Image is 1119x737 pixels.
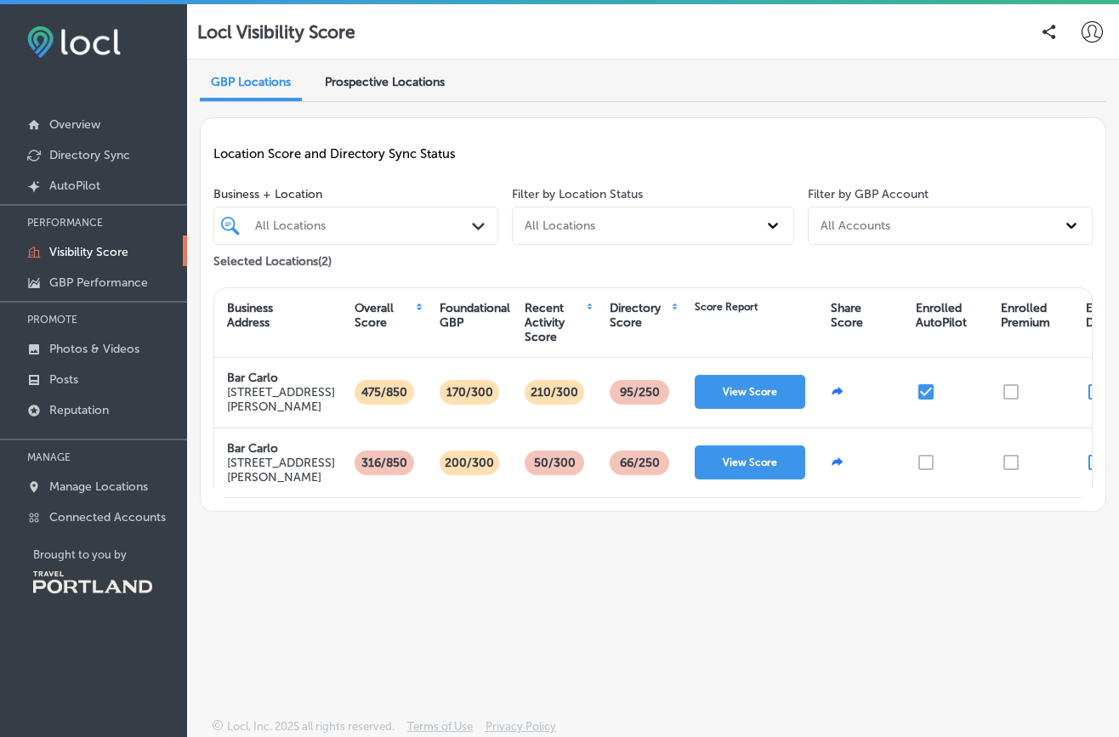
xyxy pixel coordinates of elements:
[33,571,152,593] img: Travel Portland
[49,179,100,193] p: AutoPilot
[49,479,148,494] p: Manage Locations
[227,301,273,330] div: Business Address
[49,275,148,290] p: GBP Performance
[255,218,474,233] div: All Locations
[916,301,967,344] div: Enrolled AutoPilot
[355,301,414,330] div: Overall Score
[808,187,929,201] label: Filter by GBP Account
[441,380,498,405] p: 170/300
[831,301,863,330] div: Share Score
[525,301,585,344] div: Recent Activity Score
[49,372,78,387] p: Posts
[227,371,278,385] strong: Bar Carlo
[525,380,583,405] p: 210/300
[213,146,1093,162] p: Location Score and Directory Sync Status
[356,380,412,405] p: 475/850
[227,456,335,485] p: [STREET_ADDRESS][PERSON_NAME]
[49,245,128,259] p: Visibility Score
[49,342,139,356] p: Photos & Videos
[512,187,643,201] label: Filter by Location Status
[821,218,890,233] div: All Accounts
[227,441,278,456] strong: Bar Carlo
[49,148,130,162] p: Directory Sync
[695,301,758,313] div: Score Report
[525,218,595,233] div: All Locations
[213,187,498,201] span: Business + Location
[610,301,670,330] div: Directory Score
[213,247,332,269] p: Selected Locations ( 2 )
[529,451,581,475] p: 50/300
[49,510,166,524] p: Connected Accounts
[211,75,291,89] span: GBP Locations
[695,445,805,479] button: View Score
[356,451,412,475] p: 316/850
[615,451,665,475] p: 66 /250
[1001,301,1050,330] div: Enrolled Premium
[440,451,499,475] p: 200/300
[325,75,445,89] span: Prospective Locations
[227,720,395,733] p: Locl, Inc. 2025 all rights reserved.
[440,301,510,330] div: Foundational GBP
[27,26,121,58] img: fda3e92497d09a02dc62c9cd864e3231.png
[695,375,805,409] button: View Score
[49,403,109,417] p: Reputation
[197,21,355,43] p: Locl Visibility Score
[615,380,665,405] p: 95 /250
[33,548,187,561] p: Brought to you by
[227,385,335,414] p: [STREET_ADDRESS][PERSON_NAME]
[49,117,100,132] p: Overview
